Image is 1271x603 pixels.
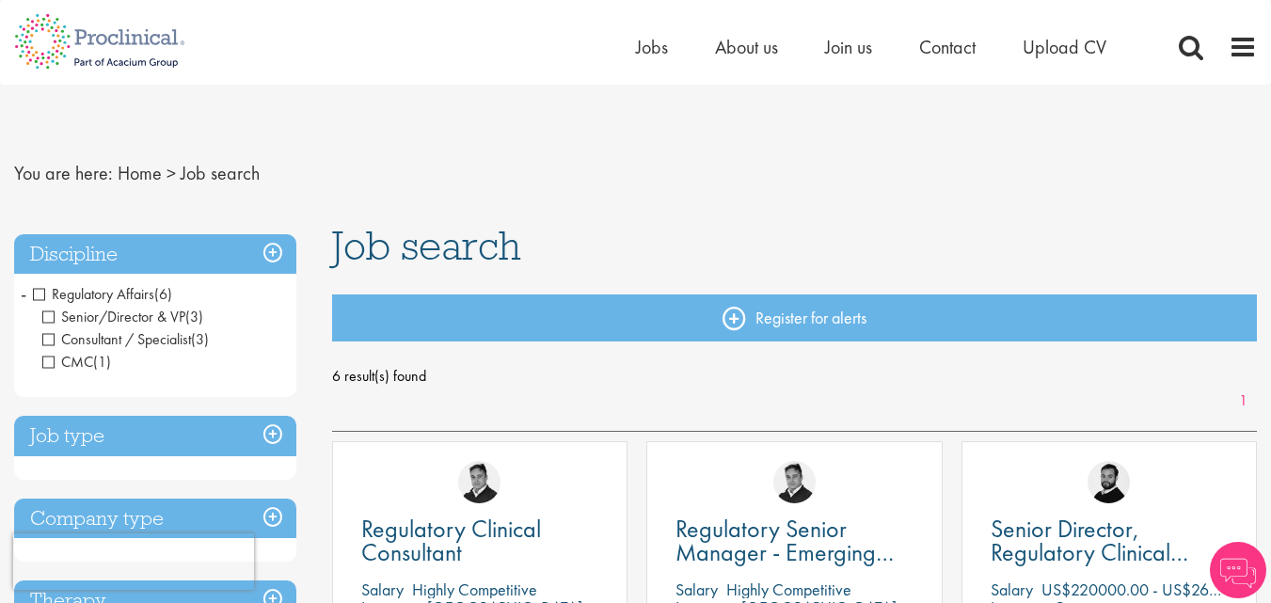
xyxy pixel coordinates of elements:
[332,294,1257,341] a: Register for alerts
[42,307,185,326] span: Senior/Director & VP
[991,517,1228,564] a: Senior Director, Regulatory Clinical Strategy
[361,579,404,600] span: Salary
[412,579,537,600] p: Highly Competitive
[636,35,668,59] a: Jobs
[42,307,203,326] span: Senior/Director & VP
[361,517,598,564] a: Regulatory Clinical Consultant
[14,499,296,539] h3: Company type
[825,35,872,59] a: Join us
[185,307,203,326] span: (3)
[1230,390,1257,412] a: 1
[13,533,254,590] iframe: reCAPTCHA
[14,234,296,275] h3: Discipline
[42,329,209,349] span: Consultant / Specialist
[726,579,851,600] p: Highly Competitive
[919,35,976,59] a: Contact
[154,284,172,304] span: (6)
[675,579,718,600] span: Salary
[42,352,111,372] span: CMC
[991,513,1188,592] span: Senior Director, Regulatory Clinical Strategy
[93,352,111,372] span: (1)
[191,329,209,349] span: (3)
[332,220,521,271] span: Job search
[181,161,260,185] span: Job search
[332,362,1257,390] span: 6 result(s) found
[33,284,172,304] span: Regulatory Affairs
[167,161,176,185] span: >
[675,513,894,592] span: Regulatory Senior Manager - Emerging Markets
[991,579,1033,600] span: Salary
[42,352,93,372] span: CMC
[1210,542,1266,598] img: Chatbot
[715,35,778,59] a: About us
[675,517,913,564] a: Regulatory Senior Manager - Emerging Markets
[118,161,162,185] a: breadcrumb link
[42,329,191,349] span: Consultant / Specialist
[21,279,26,308] span: -
[14,161,113,185] span: You are here:
[14,416,296,456] h3: Job type
[361,513,541,568] span: Regulatory Clinical Consultant
[1088,461,1130,503] img: Nick Walker
[1023,35,1106,59] a: Upload CV
[33,284,154,304] span: Regulatory Affairs
[458,461,500,503] img: Peter Duvall
[773,461,816,503] img: Peter Duvall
